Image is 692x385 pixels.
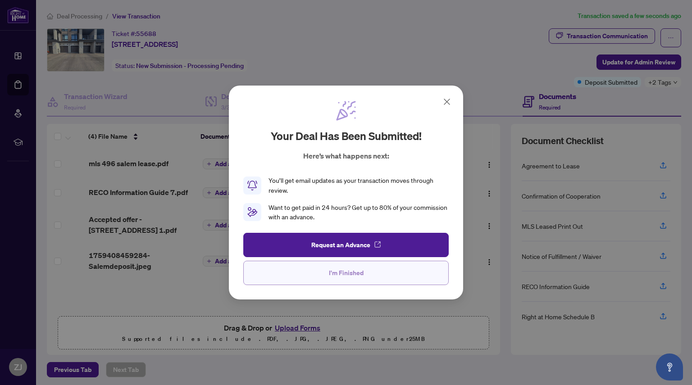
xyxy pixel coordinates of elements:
[269,203,449,222] div: Want to get paid in 24 hours? Get up to 80% of your commission with an advance.
[303,150,389,161] p: Here’s what happens next:
[269,176,449,195] div: You’ll get email updates as your transaction moves through review.
[243,261,449,285] button: I'm Finished
[271,129,422,143] h2: Your deal has been submitted!
[243,233,449,257] button: Request an Advance
[329,266,364,280] span: I'm Finished
[311,238,370,252] span: Request an Advance
[656,353,683,380] button: Open asap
